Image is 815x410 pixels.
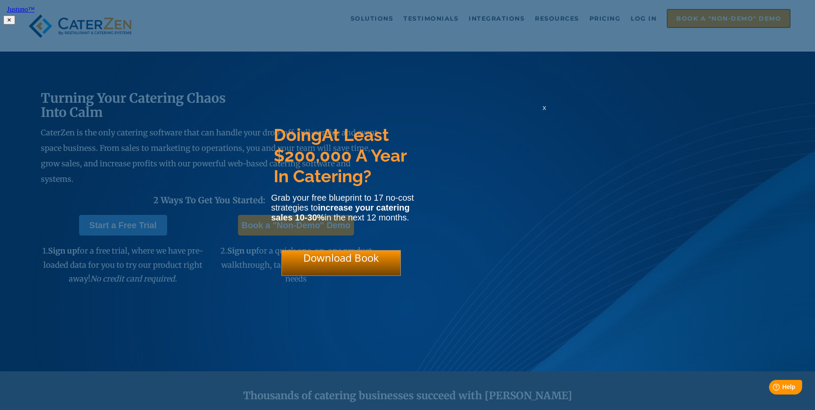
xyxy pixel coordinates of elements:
[274,125,322,145] span: Doing
[271,193,414,222] span: Grab your free blueprint to 17 no-cost strategies to in the next 12 months.
[739,376,806,401] iframe: Help widget launcher
[303,251,379,265] span: Download Book
[537,104,551,121] div: x
[3,15,15,24] button: ✕
[271,203,409,222] strong: increase your catering sales 10-30%
[543,104,546,112] span: x
[274,125,406,186] span: At Least $200,000 A Year In Catering?
[281,250,401,276] div: Download Book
